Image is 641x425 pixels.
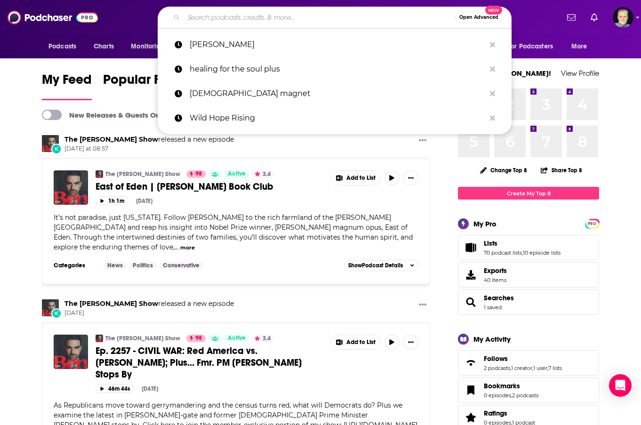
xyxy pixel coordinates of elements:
[103,72,183,93] span: Popular Feed
[511,392,512,399] span: ,
[54,213,413,251] span: It’s not paradise, just [US_STATE]. Follow [PERSON_NAME] to the rich farmland of the [PERSON_NAME...
[42,38,88,56] button: open menu
[158,81,512,106] a: [DEMOGRAPHIC_DATA] magnet
[129,262,157,269] a: Politics
[510,365,511,371] span: ,
[64,299,158,308] a: The Ben Shapiro Show
[158,57,512,81] a: healing for the soul plus
[458,235,599,260] span: Lists
[64,299,234,308] h3: released a new episode
[548,365,562,371] a: 7 lists
[175,243,179,251] span: ...
[158,7,512,28] div: Search podcasts, credits, & more...
[484,354,508,363] span: Follows
[484,409,507,417] span: Ratings
[190,32,485,57] p: robin stoltman
[461,296,480,309] a: Searches
[96,196,128,205] button: 1h 1m
[96,181,273,192] span: East of Eden | [PERSON_NAME] Book Club
[195,334,202,343] span: 98
[484,392,511,399] a: 0 episodes
[331,335,380,349] button: Show More Button
[461,384,480,397] a: Bookmarks
[547,365,548,371] span: ,
[228,169,246,179] span: Active
[461,411,480,424] a: Ratings
[474,164,533,176] button: Change Top 8
[48,40,76,53] span: Podcasts
[190,81,485,106] p: Jesus magnet
[484,249,522,256] a: 70 podcast lists
[473,219,497,228] div: My Pro
[96,345,302,380] span: Ep. 2257 - CIVIL WAR: Red America vs. [PERSON_NAME]; Plus... Fmr. PM [PERSON_NAME] Stops By
[51,144,62,154] div: New Episode
[136,198,152,204] div: [DATE]
[609,374,632,397] div: Open Intercom Messenger
[96,345,324,380] a: Ep. 2257 - CIVIL WAR: Red America vs. [PERSON_NAME]; Plus... Fmr. PM [PERSON_NAME] Stops By
[158,106,512,130] a: Wild Hope Rising
[54,262,96,269] h3: Categories
[459,15,498,20] span: Open Advanced
[533,365,547,371] a: 1 user
[184,10,455,25] input: Search podcasts, credits, & more...
[484,277,507,283] span: 40 items
[571,40,587,53] span: More
[587,9,601,25] a: Show notifications dropdown
[415,135,430,147] button: Show More Button
[522,249,523,256] span: ,
[484,354,562,363] a: Follows
[42,135,59,152] img: The Ben Shapiro Show
[484,266,507,275] span: Exports
[565,38,599,56] button: open menu
[613,7,633,28] img: User Profile
[403,335,418,350] button: Show More Button
[484,382,538,390] a: Bookmarks
[105,335,180,342] a: The [PERSON_NAME] Show
[252,335,273,342] button: 3.4
[484,239,561,248] a: Lists
[224,170,249,178] a: Active
[54,170,88,205] img: East of Eden | Ben Shapiro’s Book Club
[42,299,59,316] a: The Ben Shapiro Show
[64,135,234,144] h3: released a new episode
[158,32,512,57] a: [PERSON_NAME]
[252,170,273,178] button: 3.4
[458,289,599,315] span: Searches
[104,262,127,269] a: News
[586,220,598,227] a: PRO
[561,69,599,78] a: View Profile
[484,239,497,248] span: Lists
[331,171,380,185] button: Show More Button
[64,135,158,144] a: The Ben Shapiro Show
[64,145,234,153] span: [DATE] at 08:57
[613,7,633,28] button: Show profile menu
[103,72,183,100] a: Popular Feed
[455,12,503,23] button: Open AdvancedNew
[96,335,103,342] img: The Ben Shapiro Show
[96,384,134,393] button: 46m 44s
[42,110,166,120] a: New Releases & Guests Only
[458,350,599,376] span: Follows
[142,385,158,392] div: [DATE]
[224,335,249,342] a: Active
[186,335,206,342] a: 98
[458,377,599,403] span: Bookmarks
[42,72,92,100] a: My Feed
[502,38,567,56] button: open menu
[190,57,485,81] p: healing for the soul plus
[415,299,430,311] button: Show More Button
[54,335,88,369] a: Ep. 2257 - CIVIL WAR: Red America vs. Blue America; Plus... Fmr. PM Liz Truss Stops By
[403,170,418,185] button: Show More Button
[346,339,376,346] span: Add to List
[473,335,511,344] div: My Activity
[508,40,553,53] span: For Podcasters
[563,9,579,25] a: Show notifications dropdown
[484,294,514,302] a: Searches
[485,6,502,15] span: New
[523,249,561,256] a: 10 episode lists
